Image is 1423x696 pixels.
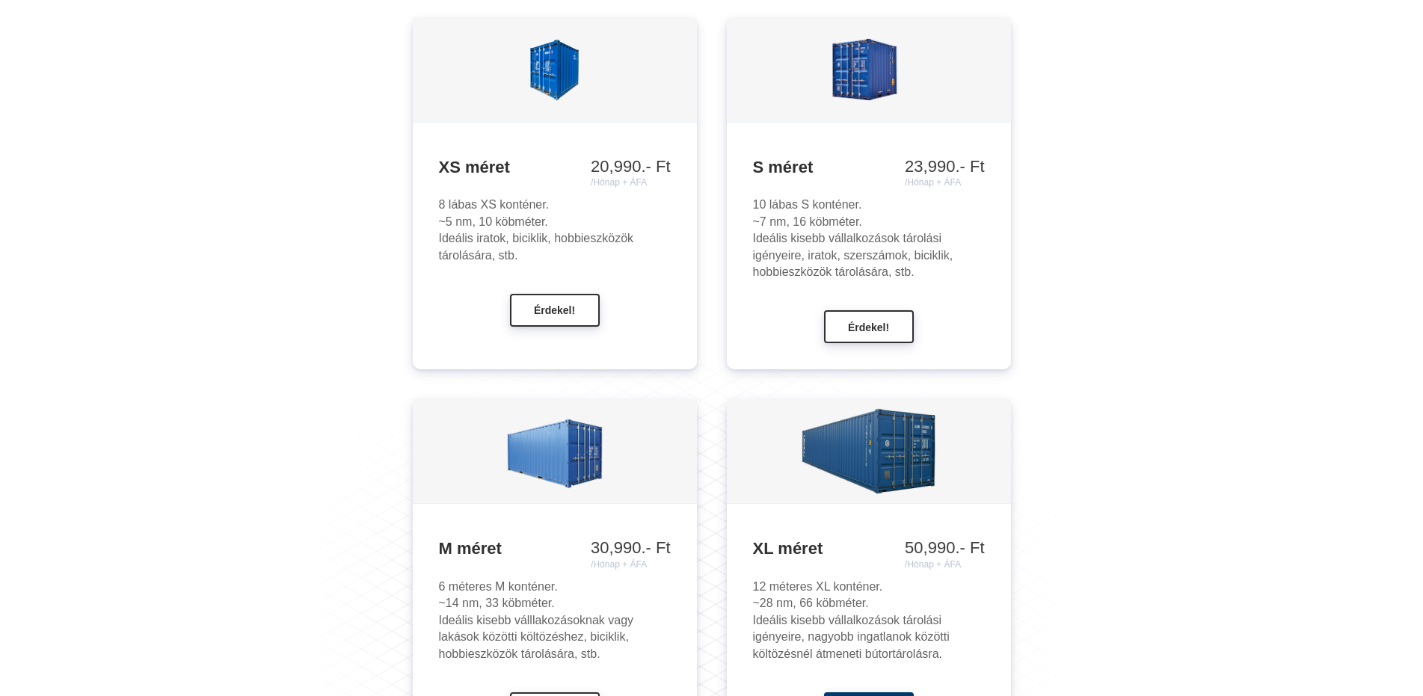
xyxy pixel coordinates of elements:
[848,321,889,333] span: Érdekel!
[506,403,603,500] img: 6.jpg
[824,310,914,343] button: Érdekel!
[534,305,575,317] span: Érdekel!
[591,157,670,188] div: 20,990.- Ft
[439,157,671,179] h3: XS méret
[476,21,633,118] img: 8_1.png
[439,579,671,662] div: 6 méteres M konténer. ~14 nm, 33 köbméter. Ideális kisebb válllakozásoknak vagy lakások közötti k...
[439,538,671,560] h3: M méret
[782,21,955,118] img: 8.png
[591,538,670,570] div: 30,990.- Ft
[824,320,914,333] a: Érdekel!
[905,157,984,188] div: 23,990.- Ft
[753,579,985,662] div: 12 méteres XL konténer. ~28 nm, 66 köbméter. Ideális kisebb vállalkozások tárolási igényeire, nag...
[753,538,985,560] h3: XL méret
[753,197,985,280] div: 10 lábas S konténer. ~7 nm, 16 köbméter. Ideális kisebb vállalkozások tárolási igényeire, iratok,...
[510,294,600,327] button: Érdekel!
[753,157,985,179] h3: S méret
[510,303,600,315] a: Érdekel!
[905,538,984,570] div: 50,990.- Ft
[439,197,671,264] div: 8 lábas XS konténer. ~5 nm, 10 köbméter. Ideális iratok, biciklik, hobbieszközök tárolására, stb.
[796,403,940,500] img: 12.jpg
